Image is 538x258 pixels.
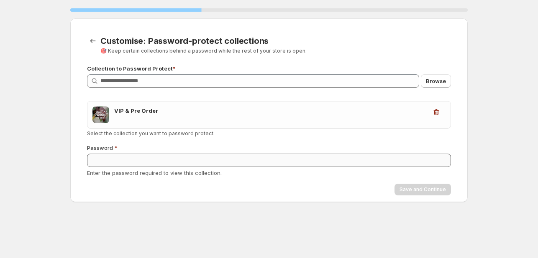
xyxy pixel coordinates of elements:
[426,77,446,85] span: Browse
[87,64,451,73] p: Collection to Password Protect
[87,35,99,47] button: Back to templates
[100,36,269,46] span: Customise: Password-protect collections
[87,169,222,176] span: Enter the password required to view this collection.
[87,144,113,151] span: Password
[100,48,376,54] p: 🎯 Keep certain collections behind a password while the rest of your store is open.
[421,74,451,88] button: Browse
[114,106,427,115] h3: VIP & Pre Order
[87,130,451,137] p: Select the collection you want to password protect.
